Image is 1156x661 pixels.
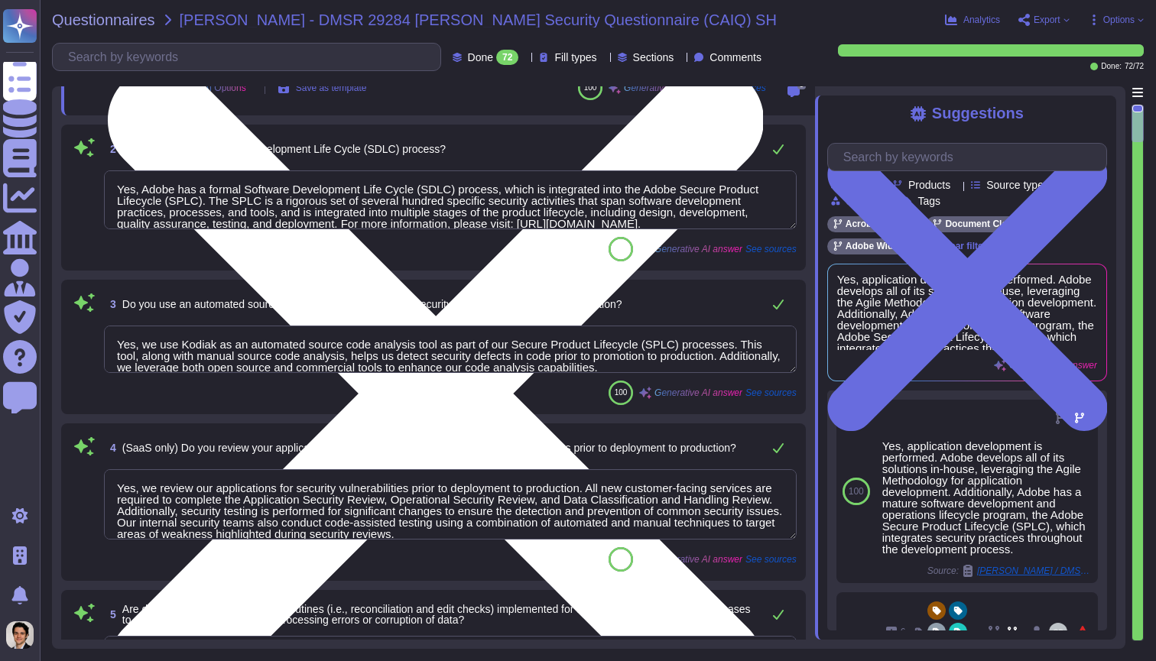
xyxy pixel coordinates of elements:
[104,299,116,309] span: 3
[945,14,1000,26] button: Analytics
[633,52,674,63] span: Sections
[615,555,628,563] span: 100
[927,565,1092,577] span: Source:
[745,245,797,254] span: See sources
[1125,63,1144,70] span: 72 / 72
[104,144,116,154] span: 2
[615,245,628,253] span: 100
[849,487,864,496] span: 100
[104,326,797,373] textarea: Yes, we use Kodiak as an automated source code analysis tool as part of our Secure Product Lifecy...
[496,50,518,65] div: 72
[710,52,761,63] span: Comments
[615,388,628,397] span: 100
[104,469,797,539] textarea: Yes, we review our applications for security vulnerabilities prior to deployment to production. A...
[180,12,777,28] span: [PERSON_NAME] - DMSR 29284 [PERSON_NAME] Security Questionnaire (CAIQ) SH
[963,15,1000,24] span: Analytics
[901,627,906,637] span: 6
[1101,63,1122,70] span: Done:
[745,388,797,397] span: See sources
[977,566,1092,575] span: [PERSON_NAME] / DMSR 29284 [PERSON_NAME] Security Questionnaire (CAIQ) SH
[104,442,116,453] span: 4
[836,144,1106,170] input: Search by keywords
[6,621,34,649] img: user
[1103,15,1135,24] span: Options
[104,170,797,229] textarea: Yes, Adobe has a formal Software Development Life Cycle (SDLC) process, which is integrated into ...
[1049,623,1067,641] img: user
[3,618,44,652] button: user
[882,440,1092,555] div: Yes, application development is performed. Adobe develops all of its solutions in-house, leveragi...
[104,609,116,620] span: 5
[745,555,797,564] span: See sources
[60,44,440,70] input: Search by keywords
[1034,15,1060,24] span: Export
[52,12,155,28] span: Questionnaires
[554,52,596,63] span: Fill types
[468,52,493,63] span: Done
[584,83,597,92] span: 100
